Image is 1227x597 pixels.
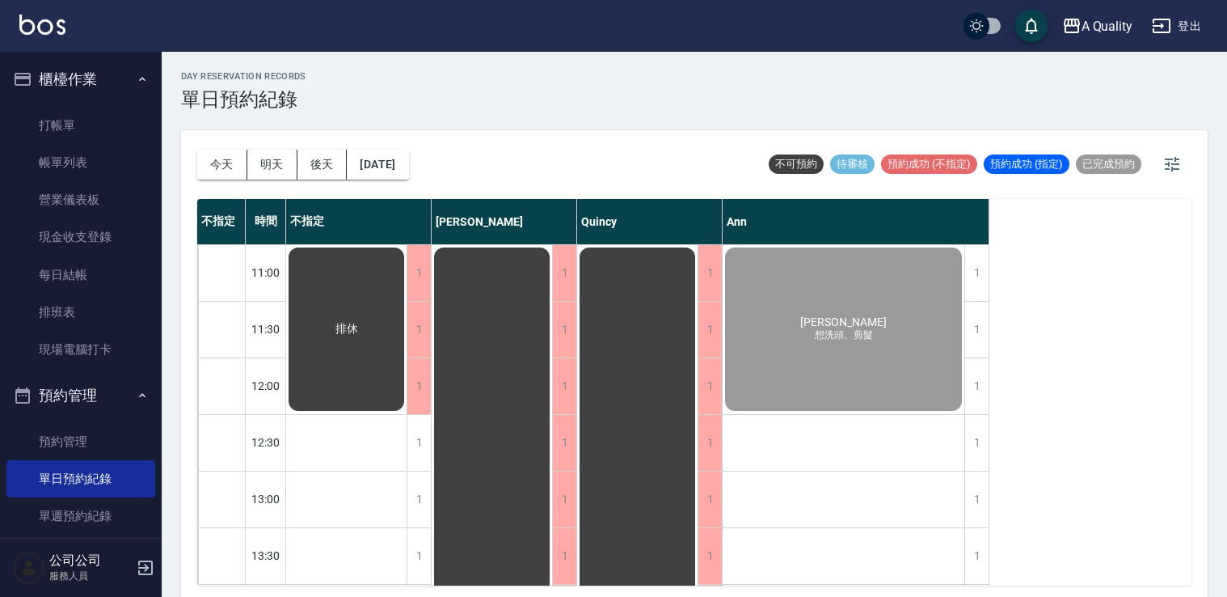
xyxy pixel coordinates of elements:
[1076,157,1141,171] span: 已完成預約
[964,528,989,584] div: 1
[964,358,989,414] div: 1
[698,472,722,527] div: 1
[407,415,431,471] div: 1
[49,553,132,569] h5: 公司公司
[181,88,306,111] h3: 單日預約紀錄
[1145,11,1208,41] button: 登出
[286,199,432,244] div: 不指定
[6,294,155,331] a: 排班表
[1056,10,1140,43] button: A Quality
[181,71,306,82] h2: day Reservation records
[698,358,722,414] div: 1
[6,107,155,144] a: 打帳單
[6,181,155,218] a: 營業儀表板
[246,244,286,301] div: 11:00
[6,144,155,181] a: 帳單列表
[769,157,824,171] span: 不可預約
[964,302,989,358] div: 1
[297,150,348,180] button: 後天
[964,415,989,471] div: 1
[964,472,989,527] div: 1
[552,472,576,527] div: 1
[49,569,132,583] p: 服務人員
[247,150,297,180] button: 明天
[407,528,431,584] div: 1
[407,245,431,301] div: 1
[881,157,977,171] span: 預約成功 (不指定)
[197,199,246,244] div: 不指定
[332,322,361,337] span: 排休
[246,414,286,471] div: 12:30
[723,199,989,244] div: Ann
[1082,16,1133,36] div: A Quality
[964,245,989,301] div: 1
[246,301,286,358] div: 11:30
[552,528,576,584] div: 1
[6,218,155,256] a: 現金收支登錄
[6,460,155,497] a: 單日預約紀錄
[1015,10,1048,42] button: save
[698,528,722,584] div: 1
[6,375,155,417] button: 預約管理
[797,315,890,328] span: [PERSON_NAME]
[19,15,65,35] img: Logo
[246,199,286,244] div: 時間
[577,199,723,244] div: Quincy
[246,358,286,414] div: 12:00
[830,157,875,171] span: 待審核
[432,199,577,244] div: [PERSON_NAME]
[552,358,576,414] div: 1
[407,358,431,414] div: 1
[984,157,1069,171] span: 預約成功 (指定)
[698,415,722,471] div: 1
[407,302,431,358] div: 1
[698,245,722,301] div: 1
[6,58,155,100] button: 櫃檯作業
[246,471,286,527] div: 13:00
[6,331,155,368] a: 現場電腦打卡
[6,497,155,535] a: 單週預約紀錄
[13,552,45,584] img: Person
[246,527,286,584] div: 13:30
[347,150,408,180] button: [DATE]
[552,415,576,471] div: 1
[6,256,155,294] a: 每日結帳
[407,472,431,527] div: 1
[197,150,247,180] button: 今天
[812,328,876,342] span: 想洗頭、剪髮
[6,423,155,460] a: 預約管理
[552,245,576,301] div: 1
[552,302,576,358] div: 1
[698,302,722,358] div: 1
